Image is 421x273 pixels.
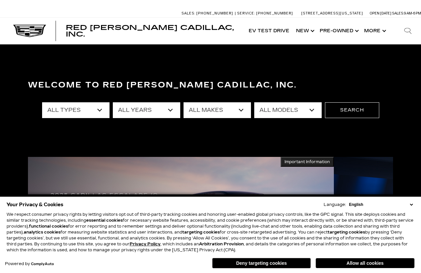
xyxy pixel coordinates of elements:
select: Language Select [347,202,414,208]
a: Privacy Policy [130,242,161,246]
strong: targeting cookies [182,230,220,235]
select: Filter by year [113,102,180,118]
a: ComplyAuto [31,262,54,266]
select: Filter by type [42,102,110,118]
a: Service: [PHONE_NUMBER] [235,12,295,15]
img: Cadillac Dark Logo with Cadillac White Text [13,25,46,37]
span: Sales: [182,11,195,15]
a: New [293,18,316,44]
a: EV Test Drive [245,18,293,44]
strong: Arbitration Provision [199,242,244,246]
span: Open [DATE] [370,11,391,15]
button: Allow all cookies [316,258,414,268]
div: Powered by [5,262,54,266]
span: Service: [237,11,255,15]
strong: targeting cookies [328,230,365,235]
span: Your Privacy & Cookies [7,200,63,209]
a: [STREET_ADDRESS][US_STATE] [301,11,363,15]
button: Deny targeting cookies [212,258,311,268]
select: Filter by make [184,102,251,118]
span: Sales: [392,11,404,15]
span: 9 AM-6 PM [404,11,421,15]
div: Language: [324,203,346,207]
span: Red [PERSON_NAME] Cadillac, Inc. [66,24,234,38]
button: Important Information [281,157,334,167]
p: We respect consumer privacy rights by letting visitors opt out of third-party tracking cookies an... [7,211,414,253]
strong: essential cookies [86,218,123,223]
select: Filter by model [254,102,322,118]
h3: Welcome to Red [PERSON_NAME] Cadillac, Inc. [28,79,393,92]
a: Pre-Owned [316,18,361,44]
span: [PHONE_NUMBER] [256,11,293,15]
a: Red [PERSON_NAME] Cadillac, Inc. [66,24,239,37]
strong: analytics cookies [24,230,61,235]
button: Search [325,102,379,118]
span: [PHONE_NUMBER] [196,11,233,15]
a: Sales: [PHONE_NUMBER] [182,12,235,15]
span: Important Information [285,159,330,164]
button: More [361,18,388,44]
strong: functional cookies [29,224,68,229]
